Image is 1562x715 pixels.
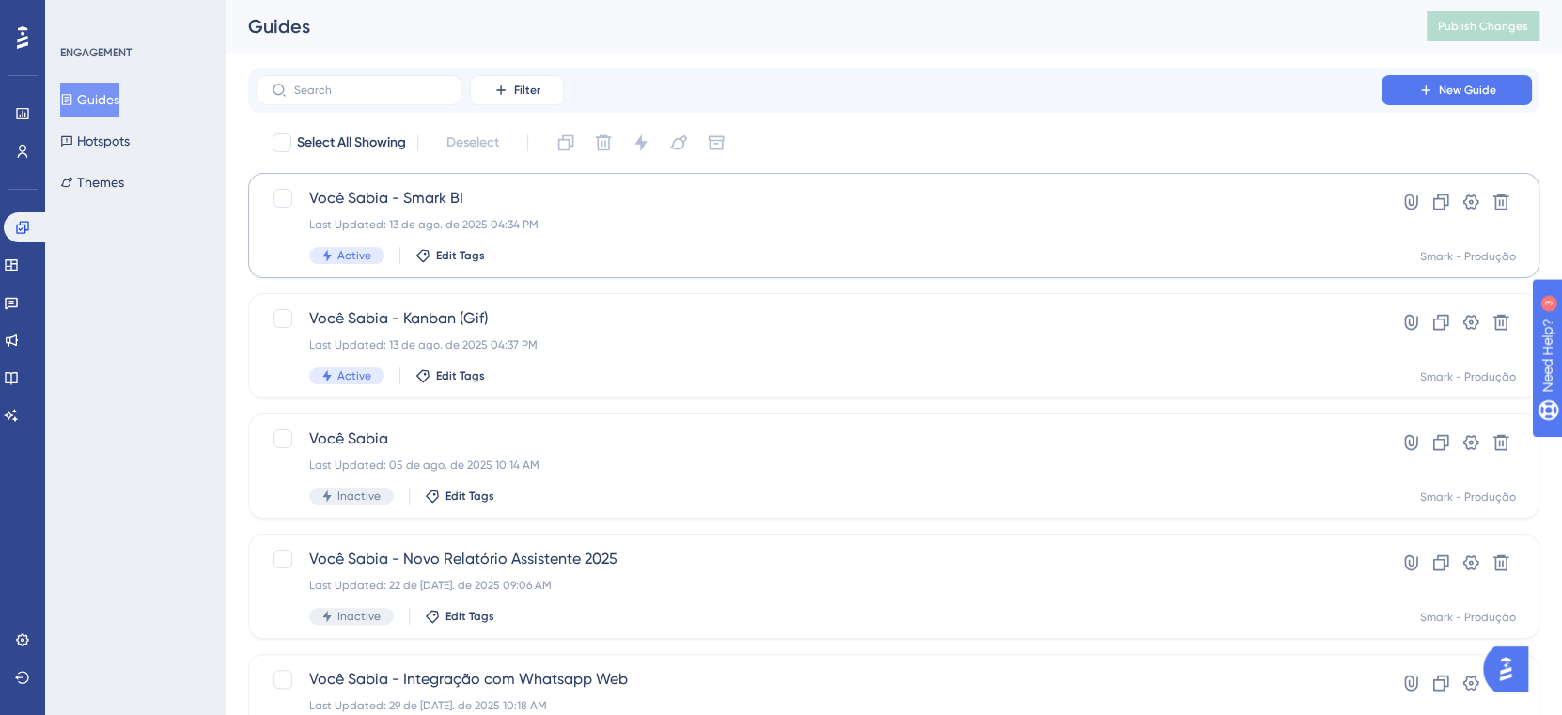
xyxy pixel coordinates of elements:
span: Edit Tags [436,368,485,383]
span: Inactive [337,489,381,504]
div: Last Updated: 22 de [DATE]. de 2025 09:06 AM [309,578,1328,593]
button: Edit Tags [415,248,485,263]
button: Edit Tags [425,489,494,504]
button: Themes [60,165,124,199]
div: Smark - Produção [1420,369,1516,384]
button: New Guide [1382,75,1532,105]
div: Last Updated: 13 de ago. de 2025 04:37 PM [309,337,1328,352]
span: Publish Changes [1438,19,1528,34]
span: Você Sabia - Smark BI [309,187,1328,210]
button: Filter [470,75,564,105]
div: Smark - Produção [1420,610,1516,625]
span: Active [337,368,371,383]
button: Publish Changes [1427,11,1539,41]
span: New Guide [1439,83,1496,98]
div: Guides [248,13,1380,39]
div: Smark - Produção [1420,490,1516,505]
iframe: UserGuiding AI Assistant Launcher [1483,641,1539,697]
button: Edit Tags [415,368,485,383]
span: Você Sabia [309,427,1328,450]
span: Deselect [446,132,499,154]
div: Last Updated: 29 de [DATE]. de 2025 10:18 AM [309,698,1328,713]
div: ENGAGEMENT [60,45,132,60]
span: Active [337,248,371,263]
span: Edit Tags [436,248,485,263]
span: Select All Showing [297,132,406,154]
button: Hotspots [60,124,130,158]
button: Guides [60,83,119,117]
span: Need Help? [44,5,117,27]
span: Edit Tags [445,489,494,504]
div: Smark - Produção [1420,249,1516,264]
button: Deselect [430,126,516,160]
div: 3 [131,9,136,24]
span: Você Sabia - Novo Relatório Assistente 2025 [309,548,1328,570]
input: Search [294,84,446,97]
button: Edit Tags [425,609,494,624]
span: Inactive [337,609,381,624]
span: Você Sabia - Kanban (Gif) [309,307,1328,330]
span: Você Sabia - Integração com Whatsapp Web [309,668,1328,691]
div: Last Updated: 13 de ago. de 2025 04:34 PM [309,217,1328,232]
div: Last Updated: 05 de ago. de 2025 10:14 AM [309,458,1328,473]
span: Filter [514,83,540,98]
span: Edit Tags [445,609,494,624]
